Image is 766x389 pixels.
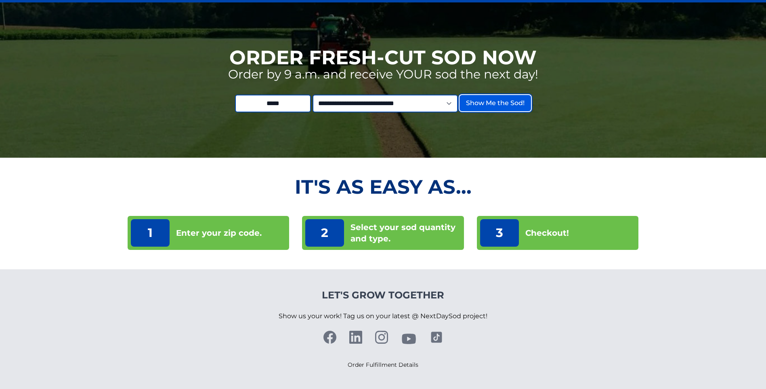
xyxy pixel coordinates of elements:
[525,227,569,239] p: Checkout!
[348,361,418,368] a: Order Fulfillment Details
[279,289,487,302] h4: Let's Grow Together
[460,95,531,111] button: Show Me the Sod!
[350,222,460,244] p: Select your sod quantity and type.
[131,219,170,247] p: 1
[279,302,487,331] p: Show us your work! Tag us on your latest @ NextDaySod project!
[305,219,344,247] p: 2
[128,177,638,197] h2: It's as Easy As...
[229,48,537,67] h1: Order Fresh-Cut Sod Now
[480,219,519,247] p: 3
[228,67,538,82] p: Order by 9 a.m. and receive YOUR sod the next day!
[176,227,262,239] p: Enter your zip code.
